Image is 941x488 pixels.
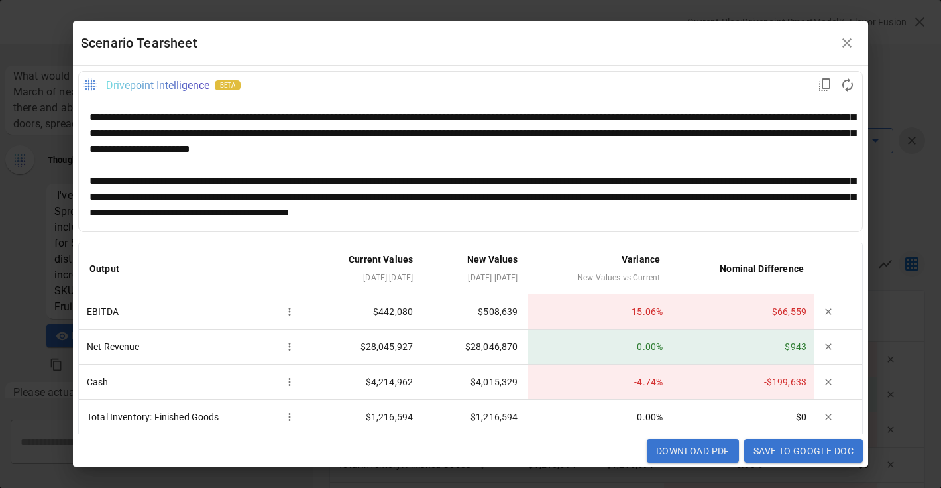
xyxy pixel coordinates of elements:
div: New Values vs Current [539,270,660,286]
div: [DATE] - [DATE] [434,270,518,286]
button: Save to Google Doc [744,439,863,463]
th: Current Values [307,243,423,294]
th: Variance [528,243,671,294]
div: beta [215,80,241,90]
td: $28,046,870 [423,330,528,365]
td: $943 [671,330,814,365]
th: Nominal Difference [671,243,814,294]
div: Cash [87,373,299,391]
td: $4,214,962 [307,365,423,400]
td: -$508,639 [423,294,528,330]
div: EBITDA [87,302,299,321]
td: 0.00 % [528,400,671,435]
div: Total Inventory: Finished Goods [87,408,299,426]
button: Download PDF [647,439,739,463]
div: [DATE] - [DATE] [317,270,413,286]
td: 15.06 % [528,294,671,330]
td: $0 [671,400,814,435]
td: -$199,633 [671,365,814,400]
div: Drivepoint Intelligence [106,79,209,91]
div: Net Revenue [87,337,299,356]
td: $4,015,329 [423,365,528,400]
td: -4.74 % [528,365,671,400]
th: Output [79,243,307,294]
td: $1,216,594 [307,400,423,435]
td: -$66,559 [671,294,814,330]
td: $28,045,927 [307,330,423,365]
td: -$442,080 [307,294,423,330]
td: $1,216,594 [423,400,528,435]
div: Scenario Tearsheet [81,32,834,54]
th: New Values [423,243,528,294]
td: 0.00 % [528,330,671,365]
